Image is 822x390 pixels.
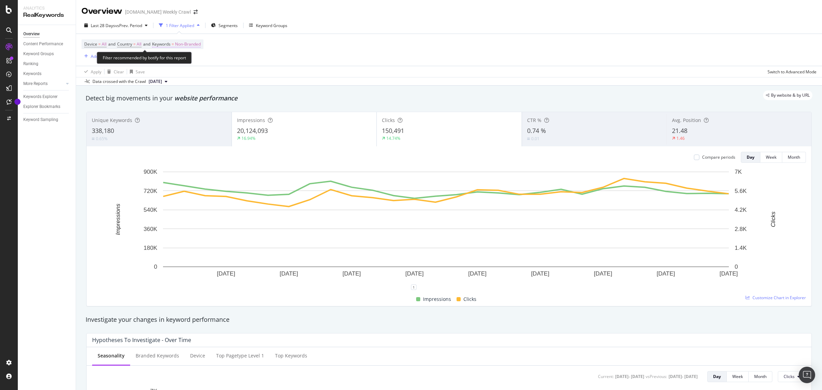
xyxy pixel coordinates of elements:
div: Overview [23,31,40,38]
a: Keyword Sampling [23,116,71,123]
text: 1.4K [735,245,747,251]
div: Open Intercom Messenger [799,367,815,383]
div: Save [136,69,145,75]
div: Switch to Advanced Mode [768,69,817,75]
div: Branded Keywords [136,352,179,359]
div: Hypotheses to Investigate - Over Time [92,337,191,343]
div: arrow-right-arrow-left [194,10,198,14]
span: vs Prev. Period [115,23,142,28]
text: 180K [144,245,157,251]
div: Keyword Groups [23,50,54,58]
div: Add Filter [91,53,109,59]
img: Equal [92,138,95,140]
text: 2.8K [735,226,747,232]
button: Keyword Groups [246,20,290,31]
div: Overview [82,5,122,17]
button: Save [127,66,145,77]
text: Clicks [770,211,776,227]
div: 1 [411,284,416,290]
text: [DATE] [531,270,549,277]
span: and [143,41,150,47]
span: By website & by URL [771,93,810,97]
text: [DATE] [720,270,738,277]
div: [DOMAIN_NAME] Weekly Crawl [125,9,191,15]
span: CTR % [527,117,541,123]
div: A chart. [92,168,799,287]
span: 20,124,093 [237,126,268,135]
text: 0 [735,264,738,270]
text: [DATE] [594,270,612,277]
text: 540K [144,207,157,213]
div: Week [732,374,743,379]
button: Clear [104,66,124,77]
div: Apply [91,69,101,75]
text: [DATE] [406,270,424,277]
a: Ranking [23,60,71,68]
div: Keyword Sampling [23,116,58,123]
span: = [133,41,136,47]
span: Last 28 Days [91,23,115,28]
span: Clicks [463,295,476,303]
text: [DATE] [468,270,487,277]
div: 0.65% [96,136,108,142]
button: Week [727,371,749,382]
button: 1 Filter Applied [156,20,202,31]
a: Keywords Explorer [23,93,71,100]
div: Content Performance [23,40,63,48]
button: Segments [208,20,240,31]
div: 1 Filter Applied [166,23,194,28]
div: Explorer Bookmarks [23,103,60,110]
div: Analytics [23,5,70,11]
span: All [102,39,107,49]
a: Customize Chart in Explorer [746,295,806,301]
span: 21.48 [672,126,687,135]
a: Keyword Groups [23,50,71,58]
div: Day [713,374,721,379]
text: 4.2K [735,207,747,213]
text: [DATE] [280,270,298,277]
div: Week [766,154,776,160]
div: More Reports [23,80,48,87]
span: Device [84,41,97,47]
span: 338,180 [92,126,114,135]
text: [DATE] [657,270,675,277]
div: [DATE] - [DATE] [669,374,698,379]
div: Investigate your changes in keyword performance [86,315,812,324]
text: [DATE] [217,270,235,277]
span: Unique Keywords [92,117,132,123]
button: Week [760,152,782,163]
div: Seasonality [98,352,125,359]
span: Clicks [382,117,395,123]
div: Month [788,154,800,160]
span: Impressions [423,295,451,303]
span: 2025 Aug. 7th [149,78,162,85]
text: Impressions [115,204,121,235]
text: 0 [154,264,157,270]
text: 5.6K [735,188,747,194]
span: Impressions [237,117,265,123]
div: Tooltip anchor [14,99,21,105]
div: Top pagetype Level 1 [216,352,264,359]
button: Last 28 DaysvsPrev. Period [82,20,150,31]
div: legacy label [763,90,812,100]
span: Clicks [784,374,795,379]
span: = [98,41,101,47]
span: and [108,41,115,47]
div: Clear [114,69,124,75]
text: [DATE] [342,270,361,277]
text: 360K [144,226,157,232]
button: Month [749,371,772,382]
div: Compare periods [702,154,735,160]
span: Avg. Position [672,117,701,123]
span: Segments [219,23,238,28]
a: Keywords [23,70,71,77]
div: Keyword Groups [256,23,287,28]
div: [DATE] - [DATE] [615,374,644,379]
button: Day [741,152,760,163]
div: 14.74% [386,135,400,141]
button: Switch to Advanced Mode [765,66,817,77]
img: Equal [527,138,530,140]
a: Explorer Bookmarks [23,103,71,110]
div: Top Keywords [275,352,307,359]
span: Non-Branded [175,39,201,49]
